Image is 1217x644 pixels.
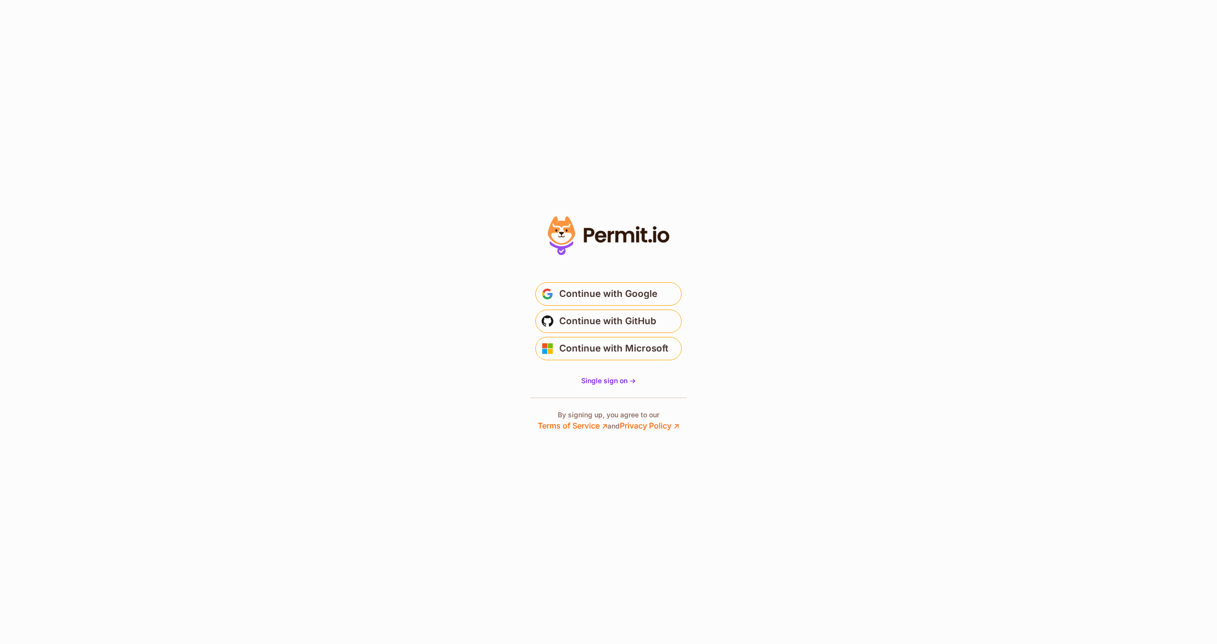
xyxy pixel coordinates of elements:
[535,310,682,333] button: Continue with GitHub
[538,421,608,430] a: Terms of Service ↗
[620,421,679,430] a: Privacy Policy ↗
[581,376,636,385] span: Single sign on ->
[535,282,682,306] button: Continue with Google
[535,337,682,360] button: Continue with Microsoft
[559,341,669,356] span: Continue with Microsoft
[559,286,657,302] span: Continue with Google
[538,410,679,431] p: By signing up, you agree to our and
[581,376,636,386] a: Single sign on ->
[559,313,656,329] span: Continue with GitHub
